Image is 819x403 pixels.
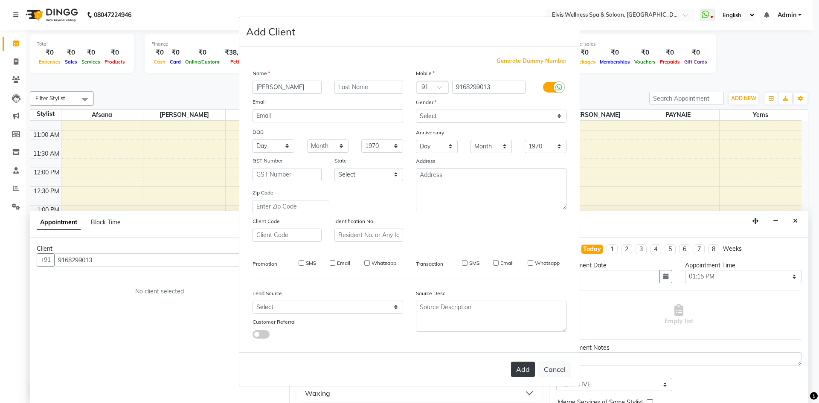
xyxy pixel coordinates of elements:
[497,57,566,65] span: Generate Dummy Number
[253,229,322,242] input: Client Code
[253,157,283,165] label: GST Number
[337,259,350,267] label: Email
[416,260,443,268] label: Transaction
[538,361,571,377] button: Cancel
[306,259,316,267] label: SMS
[500,259,514,267] label: Email
[416,70,435,77] label: Mobile
[253,109,403,122] input: Email
[416,290,445,297] label: Source Desc
[253,290,282,297] label: Lead Source
[253,168,322,181] input: GST Number
[469,259,479,267] label: SMS
[253,98,266,106] label: Email
[416,129,444,136] label: Anniversary
[416,157,436,165] label: Address
[253,189,273,197] label: Zip Code
[253,260,277,268] label: Promotion
[253,128,264,136] label: DOB
[334,81,404,94] input: Last Name
[253,70,270,77] label: Name
[253,200,329,213] input: Enter Zip Code
[253,217,280,225] label: Client Code
[372,259,396,267] label: Whatsapp
[416,99,436,106] label: Gender
[535,259,560,267] label: Whatsapp
[253,81,322,94] input: First Name
[334,229,404,242] input: Resident No. or Any Id
[452,81,526,94] input: Mobile
[334,217,375,225] label: Identification No.
[253,318,296,326] label: Customer Referral
[334,157,347,165] label: State
[511,362,535,377] button: Add
[246,24,295,39] h4: Add Client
